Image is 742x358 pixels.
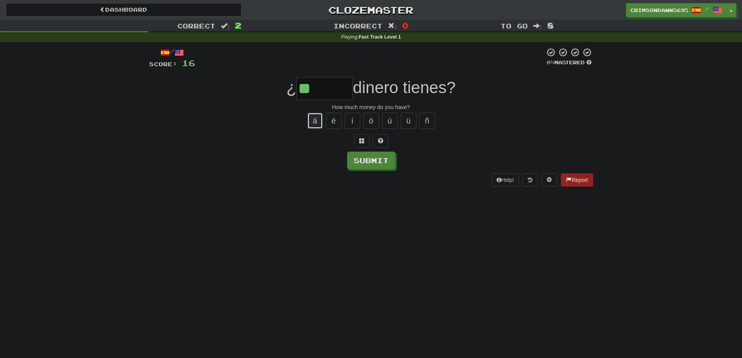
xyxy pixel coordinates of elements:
[630,7,688,14] span: CrimsonDawn5695
[149,103,593,111] div: How much money do you have?
[533,23,542,29] span: :
[547,21,554,30] span: 8
[253,3,489,17] a: Clozemaster
[149,48,195,57] div: /
[6,3,241,16] a: Dashboard
[373,134,388,148] button: Single letter hint - you only get 1 per sentence and score half the points! alt+h
[401,113,416,129] button: ü
[347,152,395,169] button: Submit
[626,3,726,17] a: CrimsonDawn5695 /
[286,78,296,97] span: ¿
[177,22,215,30] span: Correct
[326,113,342,129] button: é
[402,21,409,30] span: 0
[307,113,323,129] button: á
[419,113,435,129] button: ñ
[492,173,519,187] button: Help!
[235,21,241,30] span: 2
[221,23,229,29] span: :
[359,34,401,40] strong: Fast Track Level 1
[523,173,538,187] button: Round history (alt+y)
[382,113,398,129] button: ú
[354,134,370,148] button: Switch sentence to multiple choice alt+p
[561,173,593,187] button: Report
[353,78,456,97] span: dinero tienes?
[182,58,195,68] span: 16
[363,113,379,129] button: ó
[345,113,360,129] button: í
[501,22,528,30] span: To go
[388,23,397,29] span: :
[149,61,177,67] span: Score:
[545,59,593,66] div: Mastered
[546,59,554,65] span: 0 %
[333,22,382,30] span: Incorrect
[705,6,709,12] span: /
